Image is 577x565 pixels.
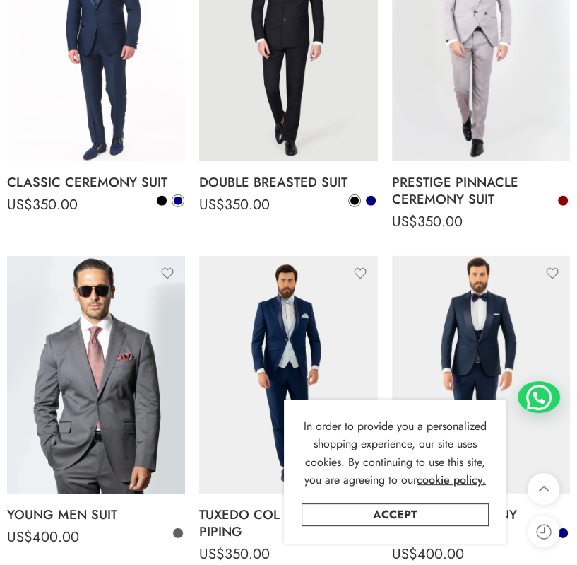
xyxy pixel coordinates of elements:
[172,527,184,540] a: Anthracite
[199,544,225,564] span: US$
[199,194,270,215] bdi: 350.00
[172,194,184,207] a: Navy
[7,194,32,215] span: US$
[392,211,417,232] span: US$
[199,194,225,215] span: US$
[7,194,78,215] bdi: 350.00
[304,418,487,489] span: In order to provide you a personalized shopping experience, our site uses cookies. By continuing ...
[199,501,377,546] a: TUXEDO COL MAO SATIN PIPING
[392,544,417,564] span: US$
[7,168,185,197] a: CLASSIC CEREMONY SUIT
[557,527,569,540] a: Navy
[7,527,79,547] bdi: 400.00
[392,168,570,214] a: PRESTIGE PINNACLE CEREMONY SUIT
[302,503,489,526] a: Accept
[392,544,464,564] bdi: 400.00
[7,527,32,547] span: US$
[348,194,361,207] a: Black
[199,168,377,197] a: DOUBLE BREASTED SUIT
[7,501,185,529] a: YOUNG MEN SUIT
[557,194,569,207] a: Bordeaux
[199,544,270,564] bdi: 350.00
[417,471,486,489] a: cookie policy.
[392,211,463,232] bdi: 350.00
[364,194,377,207] a: Navy
[155,194,168,207] a: Black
